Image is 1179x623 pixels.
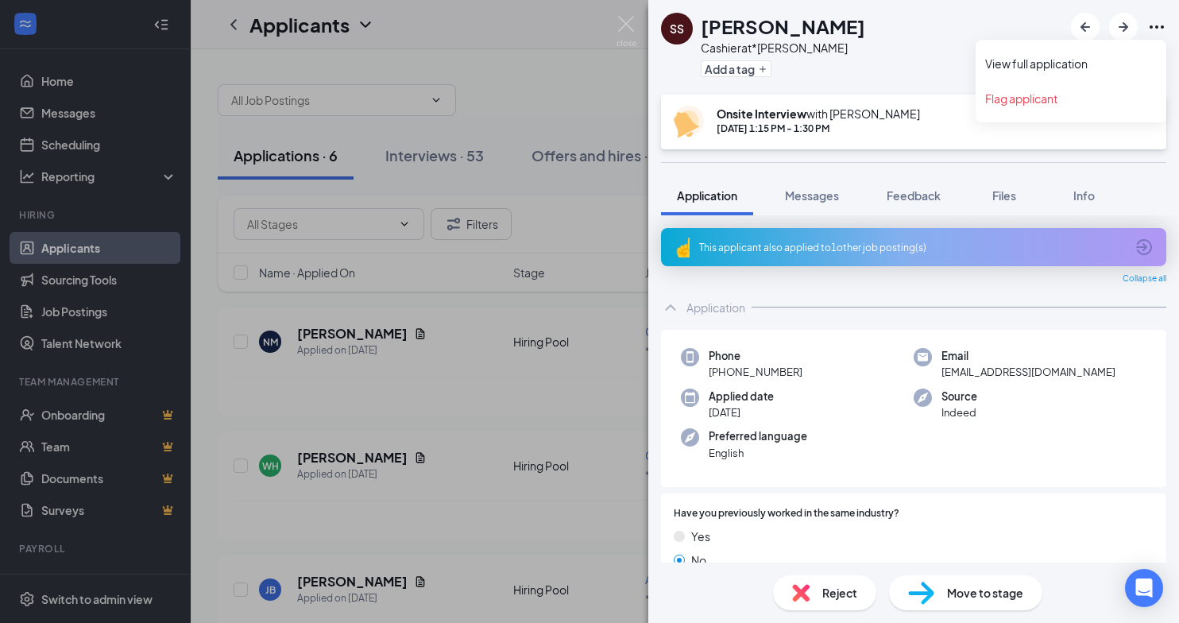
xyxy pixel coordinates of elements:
[701,40,865,56] div: Cashier at *[PERSON_NAME]
[1076,17,1095,37] svg: ArrowLeftNew
[785,188,839,203] span: Messages
[709,364,802,380] span: [PHONE_NUMBER]
[992,188,1016,203] span: Files
[701,13,865,40] h1: [PERSON_NAME]
[661,298,680,317] svg: ChevronUp
[670,21,684,37] div: SS
[717,122,920,135] div: [DATE] 1:15 PM - 1:30 PM
[701,60,771,77] button: PlusAdd a tag
[822,584,857,602] span: Reject
[1135,238,1154,257] svg: ArrowCircle
[709,445,807,461] span: English
[941,404,977,420] span: Indeed
[709,404,774,420] span: [DATE]
[709,348,802,364] span: Phone
[1123,273,1166,285] span: Collapse all
[674,506,899,521] span: Have you previously worked in the same industry?
[985,56,1157,72] a: View full application
[941,389,977,404] span: Source
[691,528,710,545] span: Yes
[677,188,737,203] span: Application
[887,188,941,203] span: Feedback
[699,241,1125,254] div: This applicant also applied to 1 other job posting(s)
[717,106,920,122] div: with [PERSON_NAME]
[709,428,807,444] span: Preferred language
[947,584,1023,602] span: Move to stage
[709,389,774,404] span: Applied date
[686,300,745,315] div: Application
[941,348,1115,364] span: Email
[1125,569,1163,607] div: Open Intercom Messenger
[941,364,1115,380] span: [EMAIL_ADDRESS][DOMAIN_NAME]
[691,551,706,569] span: No
[1114,17,1133,37] svg: ArrowRight
[1147,17,1166,37] svg: Ellipses
[758,64,767,74] svg: Plus
[717,106,806,121] b: Onsite Interview
[1109,13,1138,41] button: ArrowRight
[1071,13,1100,41] button: ArrowLeftNew
[1073,188,1095,203] span: Info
